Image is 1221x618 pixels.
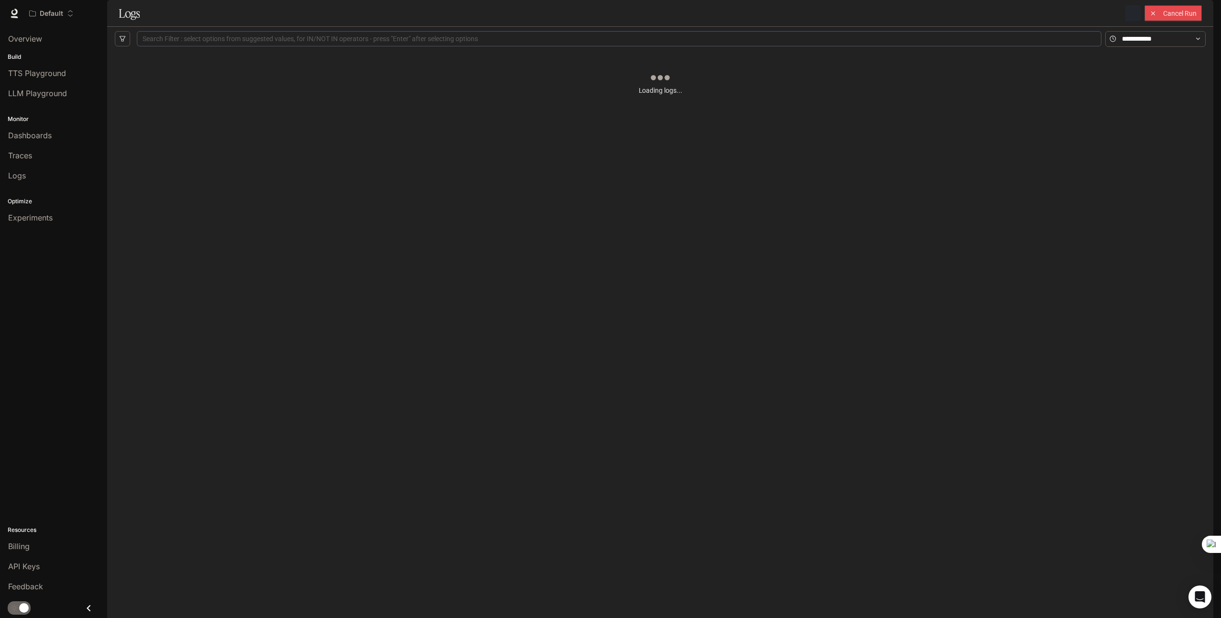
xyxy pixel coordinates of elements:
span: filter [119,35,126,42]
article: Loading logs... [639,85,682,96]
p: Default [40,10,63,18]
button: Cancel Run [1144,5,1202,21]
button: filter [115,31,130,46]
button: Open workspace menu [25,4,78,23]
h1: Logs [119,4,140,23]
span: Cancel Run [1163,8,1197,19]
div: Open Intercom Messenger [1188,585,1211,608]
